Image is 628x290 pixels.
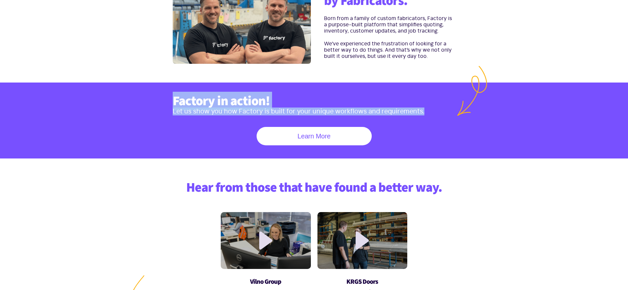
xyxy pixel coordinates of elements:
[173,108,456,115] p: Let us show you how Factory is built for your unique workflows and requirements.
[173,93,456,109] h2: Factory in action!
[257,127,372,145] a: Learn More
[229,278,303,286] h3: Vilno Group
[324,15,456,34] p: Born from a family of custom fabricators, Factory is a purpose-built platform that simplifies quo...
[595,258,628,290] iframe: Chat Widget
[173,180,456,196] h2: Hear from those that have found a better way.
[325,278,399,286] h3: KRGS Doors
[324,41,456,60] p: We’ve experienced the frustration of looking for a better way to do things. And that’s why we not...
